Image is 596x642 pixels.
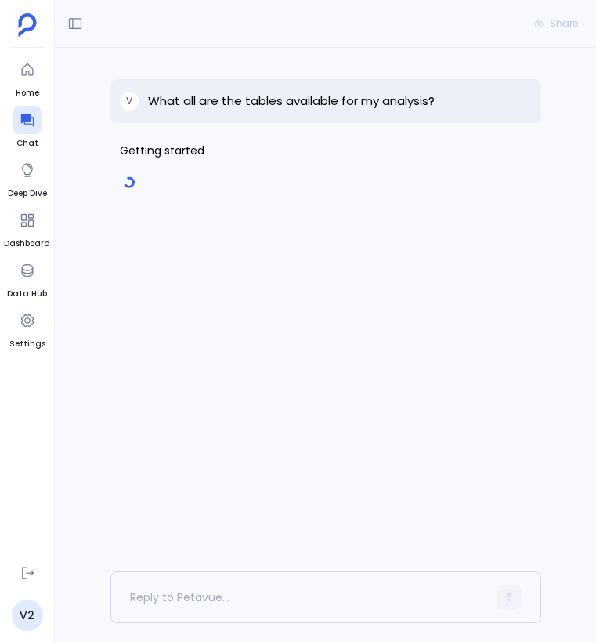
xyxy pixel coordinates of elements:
[9,306,45,350] a: Settings
[13,87,42,100] span: Home
[4,238,50,250] span: Dashboard
[9,338,45,350] span: Settings
[7,288,47,300] span: Data Hub
[126,95,132,107] span: V
[18,13,37,37] img: petavue logo
[13,137,42,150] span: Chat
[13,56,42,100] a: Home
[7,256,47,300] a: Data Hub
[4,206,50,250] a: Dashboard
[8,187,47,200] span: Deep Dive
[8,156,47,200] a: Deep Dive
[13,106,42,150] a: Chat
[120,139,532,162] span: Getting started
[148,92,435,111] p: What all are the tables available for my analysis?
[12,600,43,631] a: V2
